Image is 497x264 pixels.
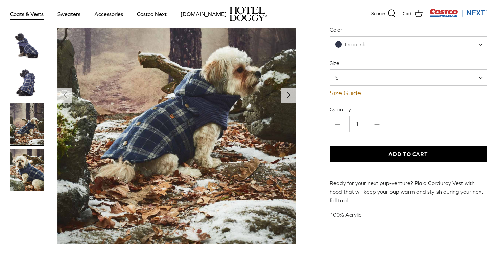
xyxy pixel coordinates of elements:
[230,7,267,21] img: hoteldoggycom
[10,149,44,191] a: Thumbnail Link
[330,26,487,34] label: Color
[330,146,487,162] button: Add to Cart
[371,10,385,17] span: Search
[403,9,423,18] a: Cart
[330,179,487,205] p: Ready for your next pup-venture? Plaid Corduroy Vest with hood that will keep your pup warm and s...
[4,2,50,25] a: Coats & Vests
[330,211,487,219] p: 100% Acrylic
[371,9,396,18] a: Search
[57,88,72,103] button: Previous
[330,41,379,48] span: India Ink
[131,2,173,25] a: Costco Next
[230,7,267,21] a: hoteldoggy.com hoteldoggycom
[349,116,365,132] input: Quantity
[330,106,487,113] label: Quantity
[330,74,352,81] span: S
[10,66,44,100] a: Thumbnail Link
[330,89,487,97] a: Size Guide
[330,36,487,52] span: India Ink
[281,88,296,103] button: Next
[330,69,487,86] span: S
[403,10,412,17] span: Cart
[345,41,365,47] span: India Ink
[330,59,487,67] label: Size
[51,2,87,25] a: Sweaters
[174,2,233,25] a: [DOMAIN_NAME]
[429,8,487,17] img: Costco Next
[429,13,487,18] a: Visit Costco Next
[10,29,44,63] a: Thumbnail Link
[10,103,44,146] a: Thumbnail Link
[88,2,129,25] a: Accessories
